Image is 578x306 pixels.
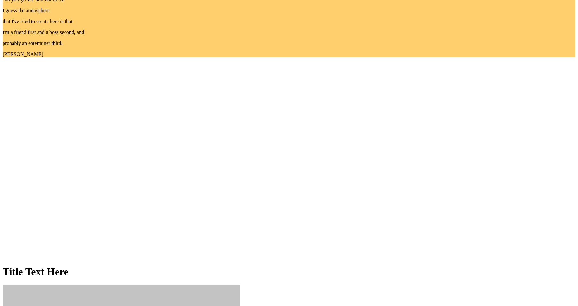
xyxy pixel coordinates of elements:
p: I guess the atmosphere [3,8,575,14]
p: probably an entertainer third. [3,40,575,46]
p: [PERSON_NAME] [3,51,575,57]
p: that I've tried to create here is that [3,19,575,24]
p: I'm a friend first and a boss second, and [3,30,575,35]
h1: Title Text Here [3,266,575,278]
